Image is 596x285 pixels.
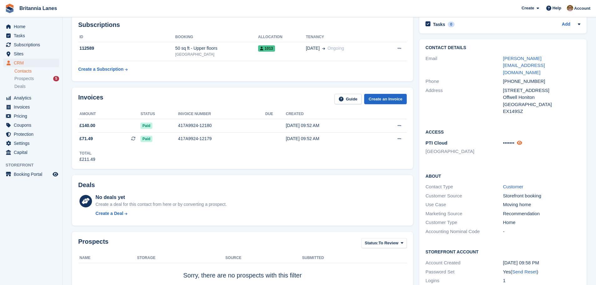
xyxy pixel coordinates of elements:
span: Paid [140,123,152,129]
div: EX149SZ [503,108,580,115]
a: menu [3,22,59,31]
a: menu [3,49,59,58]
div: [GEOGRAPHIC_DATA] [503,101,580,108]
a: menu [3,103,59,111]
div: £211.49 [79,156,95,163]
div: Yes [503,268,580,276]
span: Subscriptions [14,40,51,49]
a: menu [3,94,59,102]
h2: About [425,173,580,179]
a: Contacts [14,68,59,74]
th: Name [78,253,137,263]
div: 0 [448,22,455,27]
div: [DATE] 09:52 AM [286,122,373,129]
div: Customer Source [425,192,503,200]
img: stora-icon-8386f47178a22dfd0bd8f6a31ec36ba5ce8667c1dd55bd0f319d3a0aa187defe.svg [5,4,14,13]
div: Marketing Source [425,210,503,217]
div: Accounting Nominal Code [425,228,503,235]
div: Create a deal for this contact from here or by converting a prospect. [95,201,227,208]
a: menu [3,139,59,148]
span: Ongoing [328,46,344,51]
span: Invoices [14,103,51,111]
h2: Access [425,129,580,135]
span: [DATE] [306,45,320,52]
th: Allocation [258,32,306,42]
h2: Deals [78,181,95,189]
span: Tasks [14,31,51,40]
div: 417A9924-12179 [178,135,265,142]
div: Account Created [425,259,503,267]
span: Prospects [14,76,34,82]
span: Analytics [14,94,51,102]
th: Storage [137,253,225,263]
a: menu [3,170,59,179]
div: No deals yet [95,194,227,201]
span: Status: [365,240,379,246]
div: Password Set [425,268,503,276]
a: menu [3,31,59,40]
span: Storefront [6,162,62,168]
h2: Contact Details [425,45,580,50]
span: Account [574,5,590,12]
th: Status [140,109,178,119]
a: menu [3,40,59,49]
a: Create a Deal [95,210,227,217]
div: 417A9924-12180 [178,122,265,129]
div: Home [503,219,580,226]
th: Due [265,109,286,119]
span: ( ) [511,269,538,274]
a: Deals [14,83,59,90]
a: Prospects 5 [14,75,59,82]
h2: Invoices [78,94,103,104]
th: Amount [78,109,140,119]
span: Deals [14,84,26,89]
div: Storefront booking [503,192,580,200]
div: 1 [503,277,580,284]
h2: Prospects [78,238,109,250]
span: Sites [14,49,51,58]
span: Create [522,5,534,11]
a: menu [3,130,59,139]
a: Create an Invoice [364,94,407,104]
img: Admin [567,5,573,11]
li: [GEOGRAPHIC_DATA] [425,148,503,155]
span: ••••••• [503,140,515,145]
span: £71.49 [79,135,93,142]
a: Send Reset [512,269,537,274]
div: [DATE] 09:58 PM [503,259,580,267]
th: Invoice number [178,109,265,119]
span: 1013 [258,45,275,52]
a: [PERSON_NAME][EMAIL_ADDRESS][DOMAIN_NAME] [503,56,545,75]
div: [PHONE_NUMBER] [503,78,580,85]
th: Created [286,109,373,119]
a: Britannia Lanes [17,3,59,13]
span: Sorry, there are no prospects with this filter [183,272,302,279]
div: [DATE] 09:52 AM [286,135,373,142]
div: Phone [425,78,503,85]
div: Email [425,55,503,76]
a: menu [3,112,59,120]
div: [STREET_ADDRESS] [503,87,580,94]
a: menu [3,59,59,67]
a: Create a Subscription [78,64,128,75]
div: Recommendation [503,210,580,217]
h2: Storefront Account [425,248,580,255]
div: Logins [425,277,503,284]
div: Create a Subscription [78,66,124,73]
a: menu [3,121,59,130]
div: Contact Type [425,183,503,191]
div: 112589 [78,45,175,52]
div: Create a Deal [95,210,123,217]
span: CRM [14,59,51,67]
th: Booking [175,32,258,42]
a: Guide [334,94,362,104]
span: Paid [140,136,152,142]
a: Preview store [52,170,59,178]
h2: Tasks [433,22,445,27]
th: Tenancy [306,32,381,42]
div: - [503,228,580,235]
th: Source [225,253,302,263]
button: Status: To Review [361,238,407,248]
div: 50 sq ft - Upper floors [175,45,258,52]
a: menu [3,148,59,157]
